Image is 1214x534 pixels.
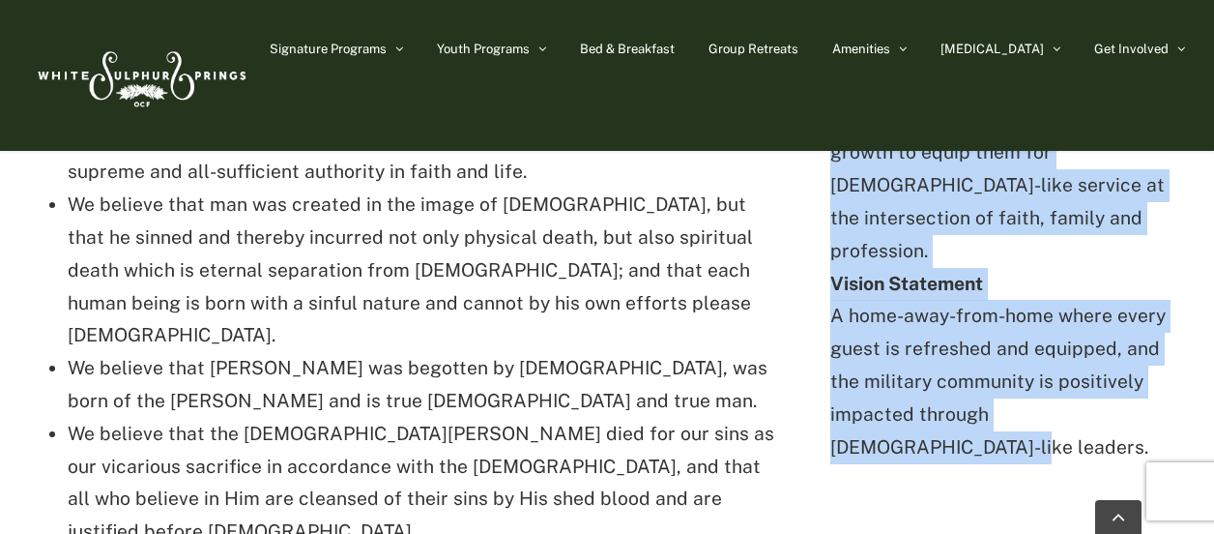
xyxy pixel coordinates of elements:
span: Youth Programs [437,43,530,55]
li: We believe that man was created in the image of [DEMOGRAPHIC_DATA], but that he sinned and thereb... [68,189,784,352]
img: White Sulphur Springs Logo [29,30,251,121]
span: Amenities [832,43,890,55]
span: Signature Programs [270,43,387,55]
strong: Vision Statement [830,273,983,294]
span: Bed & Breakfast [580,43,675,55]
span: Group Retreats [708,43,798,55]
span: [MEDICAL_DATA] [940,43,1044,55]
li: We believe that [PERSON_NAME] was begotten by [DEMOGRAPHIC_DATA], was born of the [PERSON_NAME] a... [68,352,784,418]
span: Get Involved [1094,43,1169,55]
